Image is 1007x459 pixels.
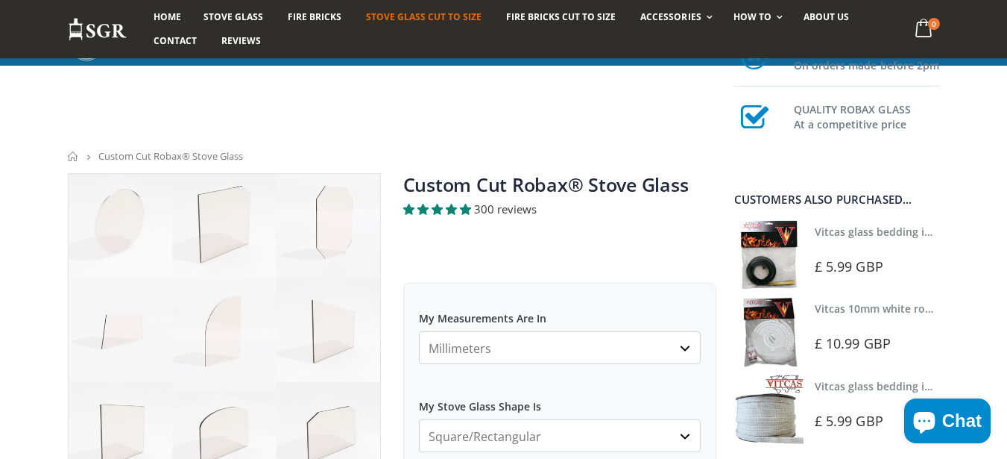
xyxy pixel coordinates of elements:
[734,194,940,205] div: Customers also purchased...
[192,5,274,29] a: Stove Glass
[928,18,940,30] span: 0
[900,399,995,447] inbox-online-store-chat: Shopify online store chat
[909,15,939,44] a: 0
[815,412,883,430] span: £ 5.99 GBP
[403,172,689,197] a: Custom Cut Robax® Stove Glass
[640,10,701,23] span: Accessories
[277,5,353,29] a: Fire Bricks
[403,202,474,216] span: 4.94 stars
[733,10,771,23] span: How To
[142,29,208,53] a: Contact
[804,10,849,23] span: About us
[142,5,192,29] a: Home
[474,202,537,216] span: 300 reviews
[792,5,860,29] a: About us
[98,149,243,163] span: Custom Cut Robax® Stove Glass
[794,99,940,132] h3: QUALITY ROBAX GLASS At a competitive price
[203,10,263,23] span: Stove Glass
[419,387,701,413] label: My Stove Glass Shape Is
[419,299,701,325] label: My Measurements Are In
[221,34,261,47] span: Reviews
[815,257,883,275] span: £ 5.99 GBP
[210,29,272,53] a: Reviews
[68,17,127,42] img: Stove Glass Replacement
[506,10,616,23] span: Fire Bricks Cut To Size
[154,10,181,23] span: Home
[734,297,804,366] img: Vitcas white rope, glue and gloves kit 10mm
[154,34,197,47] span: Contact
[629,5,719,29] a: Accessories
[734,220,804,290] img: Vitcas stove glass bedding in tape
[68,152,79,161] a: Home
[495,5,627,29] a: Fire Bricks Cut To Size
[288,10,341,23] span: Fire Bricks
[355,5,493,29] a: Stove Glass Cut To Size
[815,334,891,352] span: £ 10.99 GBP
[366,10,482,23] span: Stove Glass Cut To Size
[734,375,804,444] img: Vitcas stove glass bedding in tape
[722,5,790,29] a: How To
